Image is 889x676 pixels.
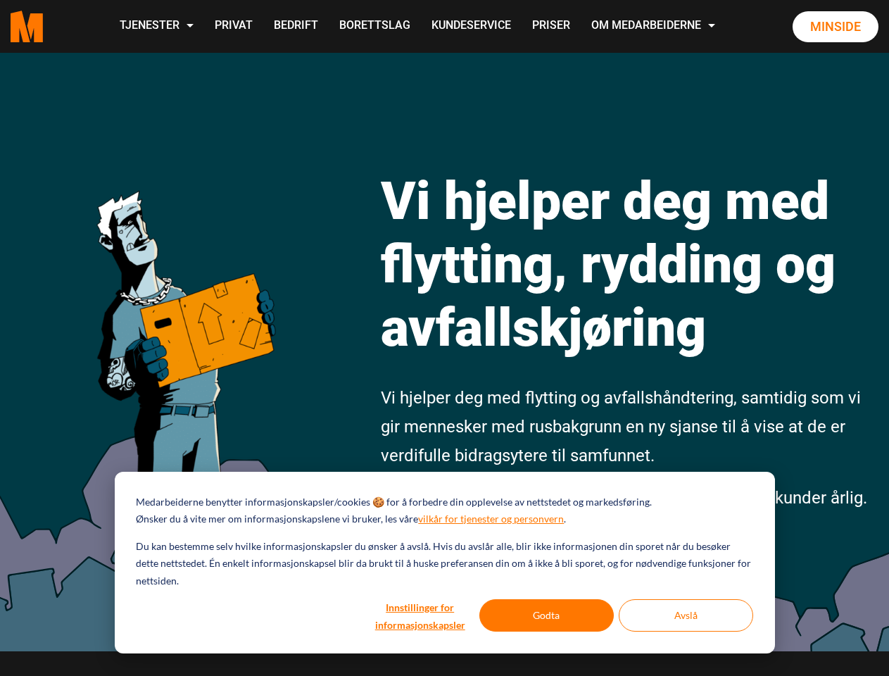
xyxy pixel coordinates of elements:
[136,538,752,590] p: Du kan bestemme selv hvilke informasjonskapsler du ønsker å avslå. Hvis du avslår alle, blir ikke...
[115,472,775,653] div: Cookie banner
[381,169,878,359] h1: Vi hjelper deg med flytting, rydding og avfallskjøring
[381,388,861,465] span: Vi hjelper deg med flytting og avfallshåndtering, samtidig som vi gir mennesker med rusbakgrunn e...
[136,494,652,511] p: Medarbeiderne benytter informasjonskapsler/cookies 🍪 for å forbedre din opplevelse av nettstedet ...
[109,1,204,51] a: Tjenester
[204,1,263,51] a: Privat
[366,599,474,632] button: Innstillinger for informasjonskapsler
[793,11,878,42] a: Minside
[421,1,522,51] a: Kundeservice
[263,1,329,51] a: Bedrift
[619,599,753,632] button: Avslå
[84,137,286,528] img: medarbeiderne man icon optimized
[418,511,564,528] a: vilkår for tjenester og personvern
[136,511,566,528] p: Ønsker du å vite mer om informasjonskapslene vi bruker, les våre .
[522,1,581,51] a: Priser
[329,1,421,51] a: Borettslag
[479,599,614,632] button: Godta
[581,1,726,51] a: Om Medarbeiderne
